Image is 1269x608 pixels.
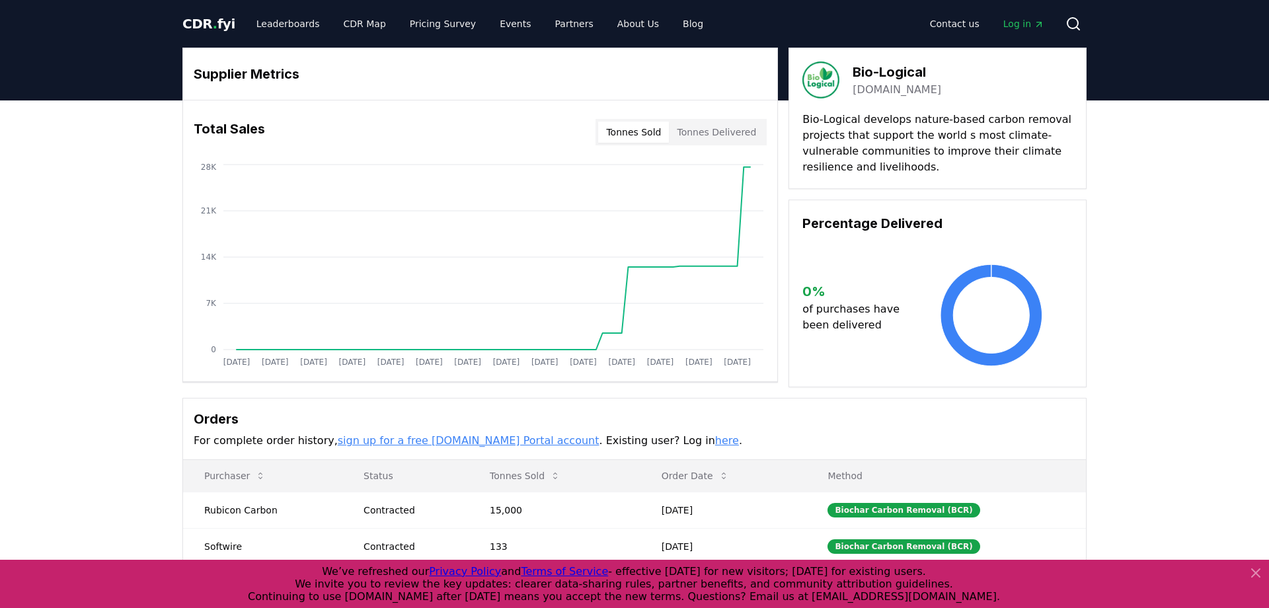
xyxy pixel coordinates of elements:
tspan: [DATE] [570,358,597,367]
tspan: 28K [201,163,217,172]
a: [DOMAIN_NAME] [853,82,941,98]
td: [DATE] [640,528,807,564]
a: Events [489,12,541,36]
td: [DATE] [640,492,807,528]
p: Method [817,469,1075,482]
tspan: [DATE] [493,358,520,367]
a: CDR.fyi [182,15,235,33]
tspan: [DATE] [608,358,635,367]
a: Log in [993,12,1055,36]
tspan: [DATE] [685,358,712,367]
td: Rubicon Carbon [183,492,342,528]
tspan: 14K [201,252,217,262]
span: CDR fyi [182,16,235,32]
a: Contact us [919,12,990,36]
div: Biochar Carbon Removal (BCR) [827,539,980,554]
tspan: [DATE] [300,358,327,367]
tspan: [DATE] [223,358,250,367]
span: . [213,16,217,32]
h3: Bio-Logical [853,62,941,82]
td: Softwire [183,528,342,564]
a: Leaderboards [246,12,330,36]
div: Contracted [364,540,458,553]
a: About Us [607,12,670,36]
a: Partners [545,12,604,36]
h3: Supplier Metrics [194,64,767,84]
img: Bio-Logical-logo [802,61,839,98]
button: Order Date [651,463,740,489]
div: Biochar Carbon Removal (BCR) [827,503,980,517]
tspan: 21K [201,206,217,215]
tspan: [DATE] [531,358,558,367]
a: sign up for a free [DOMAIN_NAME] Portal account [338,434,599,447]
a: Pricing Survey [399,12,486,36]
p: Status [353,469,458,482]
tspan: [DATE] [416,358,443,367]
a: CDR Map [333,12,397,36]
a: Blog [672,12,714,36]
td: 15,000 [469,492,640,528]
tspan: [DATE] [454,358,481,367]
button: Tonnes Delivered [669,122,764,143]
h3: 0 % [802,282,910,301]
nav: Main [246,12,714,36]
span: Log in [1003,17,1044,30]
td: 133 [469,528,640,564]
tspan: [DATE] [724,358,751,367]
tspan: [DATE] [377,358,404,367]
div: Contracted [364,504,458,517]
h3: Orders [194,409,1075,429]
nav: Main [919,12,1055,36]
a: here [715,434,739,447]
tspan: 7K [206,299,217,308]
button: Tonnes Sold [479,463,571,489]
button: Purchaser [194,463,276,489]
button: Tonnes Sold [598,122,669,143]
tspan: [DATE] [647,358,674,367]
h3: Percentage Delivered [802,213,1073,233]
tspan: [DATE] [339,358,366,367]
tspan: [DATE] [262,358,289,367]
tspan: 0 [211,345,216,354]
p: of purchases have been delivered [802,301,910,333]
p: Bio-Logical develops nature-based carbon removal projects that support the world s most climate-v... [802,112,1073,175]
p: For complete order history, . Existing user? Log in . [194,433,1075,449]
h3: Total Sales [194,119,265,145]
